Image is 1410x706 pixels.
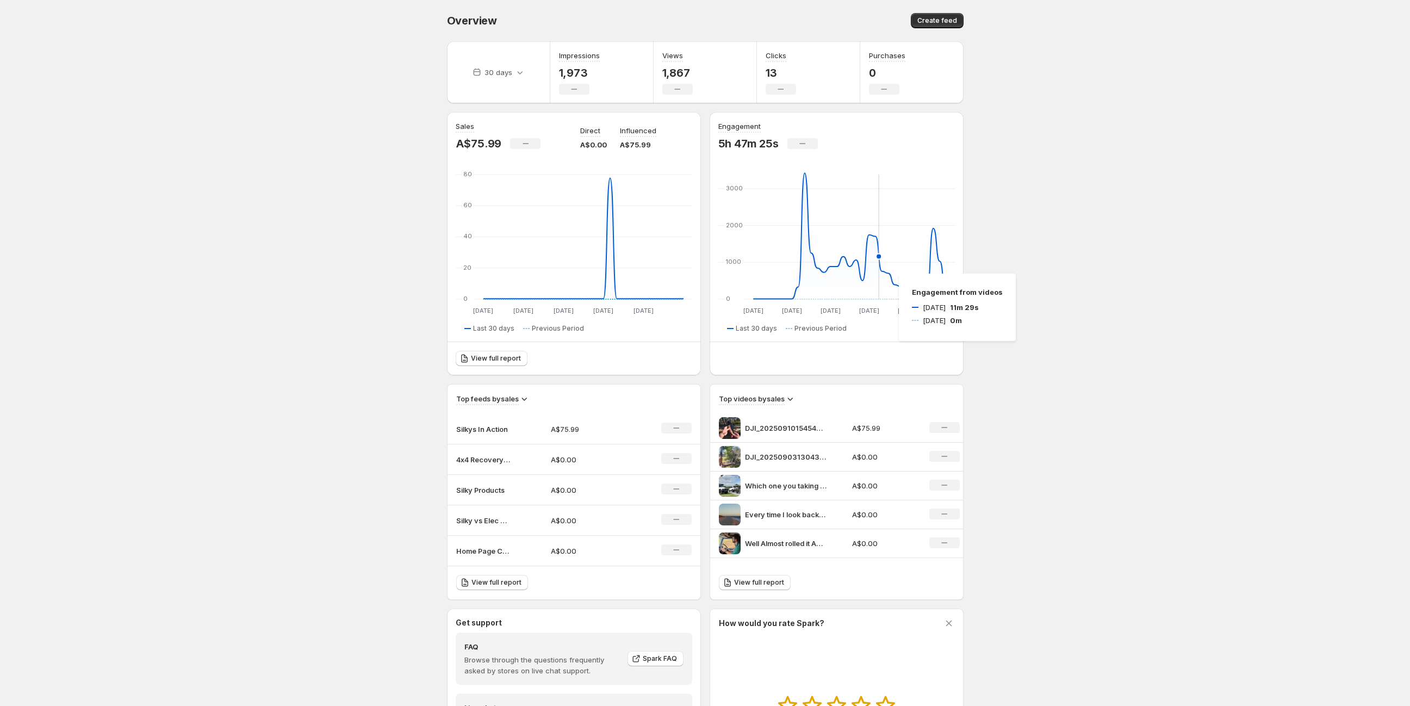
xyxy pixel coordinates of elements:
p: Silky Products [456,485,511,496]
p: A$0.00 [551,546,628,556]
img: DJI_20250903130436_0013_D_3 [719,446,741,468]
text: [DATE] [473,307,493,314]
h3: Engagement [718,121,761,132]
img: Well Almost rolled it Again Nothing like a bit of chaos to keep it interesting On to the next one... [719,532,741,554]
span: Create feed [917,16,957,25]
p: A$0.00 [551,515,628,526]
a: Spark FAQ [628,651,684,666]
p: 0 [869,66,905,79]
button: Create feed [911,13,964,28]
p: Silkys In Action [456,424,511,435]
p: 1,867 [662,66,693,79]
h3: Get support [456,617,502,628]
p: Which one you taking emberadventuregear landroverdefender90 landrover110 landroverd350 [745,480,827,491]
p: A$0.00 [551,454,628,465]
text: 60 [463,201,472,209]
img: DJI_20250910154546_0030_D_5 [719,417,741,439]
h3: Views [662,50,683,61]
span: Last 30 days [736,324,777,333]
p: 1,973 [559,66,600,79]
h3: How would you rate Spark? [719,618,824,629]
span: View full report [734,578,784,587]
text: 2000 [726,221,743,229]
h3: Clicks [766,50,786,61]
p: Every time I look back through clips like these I remember exactly why we kicked off Ember Advent... [745,509,827,520]
text: [DATE] [553,307,573,314]
h3: Purchases [869,50,905,61]
p: Home Page Carosel [456,546,511,556]
text: [DATE] [633,307,653,314]
text: 3000 [726,184,743,192]
img: Every time I look back through clips like these I remember exactly why we kicked off Ember Advent... [719,504,741,525]
span: View full report [471,354,521,363]
p: Silky vs Elec Saw [456,515,511,526]
p: A$0.00 [852,538,916,549]
text: [DATE] [593,307,613,314]
text: [DATE] [859,307,879,314]
text: [DATE] [781,307,802,314]
h3: Top feeds by sales [456,393,519,404]
p: 13 [766,66,796,79]
p: 4x4 Recovery Page [456,454,511,465]
p: A$0.00 [852,451,916,462]
p: 5h 47m 25s [718,137,779,150]
text: 40 [463,232,472,240]
p: DJI_20250910154546_0030_D_5 [745,423,827,433]
h3: Sales [456,121,474,132]
a: View full report [719,575,791,590]
text: [DATE] [743,307,763,314]
text: [DATE] [820,307,840,314]
span: Last 30 days [473,324,514,333]
text: 0 [726,295,730,302]
h3: Impressions [559,50,600,61]
span: Previous Period [794,324,847,333]
p: Well Almost rolled it Again Nothing like a bit of chaos to keep it interesting On to the next one... [745,538,827,549]
text: 0 [463,295,468,302]
span: Overview [447,14,497,27]
text: 1000 [726,258,741,265]
p: A$0.00 [852,480,916,491]
text: [DATE] [513,307,533,314]
h4: FAQ [464,641,620,652]
img: Which one you taking emberadventuregear landroverdefender90 landrover110 landroverd350 [719,475,741,497]
text: [DATE] [897,307,917,314]
p: A$0.00 [580,139,607,150]
p: DJI_20250903130436_0013_D_3 [745,451,827,462]
a: View full report [456,351,527,366]
p: A$0.00 [852,509,916,520]
text: 80 [463,170,472,178]
p: A$75.99 [620,139,656,150]
h3: Top videos by sales [719,393,785,404]
p: A$75.99 [852,423,916,433]
span: View full report [471,578,521,587]
text: 20 [463,264,471,271]
a: View full report [456,575,528,590]
span: Spark FAQ [643,654,677,663]
p: 30 days [485,67,512,78]
p: A$75.99 [456,137,502,150]
p: A$75.99 [551,424,628,435]
p: Influenced [620,125,656,136]
p: Direct [580,125,600,136]
p: A$0.00 [551,485,628,496]
span: Previous Period [532,324,584,333]
p: Browse through the questions frequently asked by stores on live chat support. [464,654,620,676]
